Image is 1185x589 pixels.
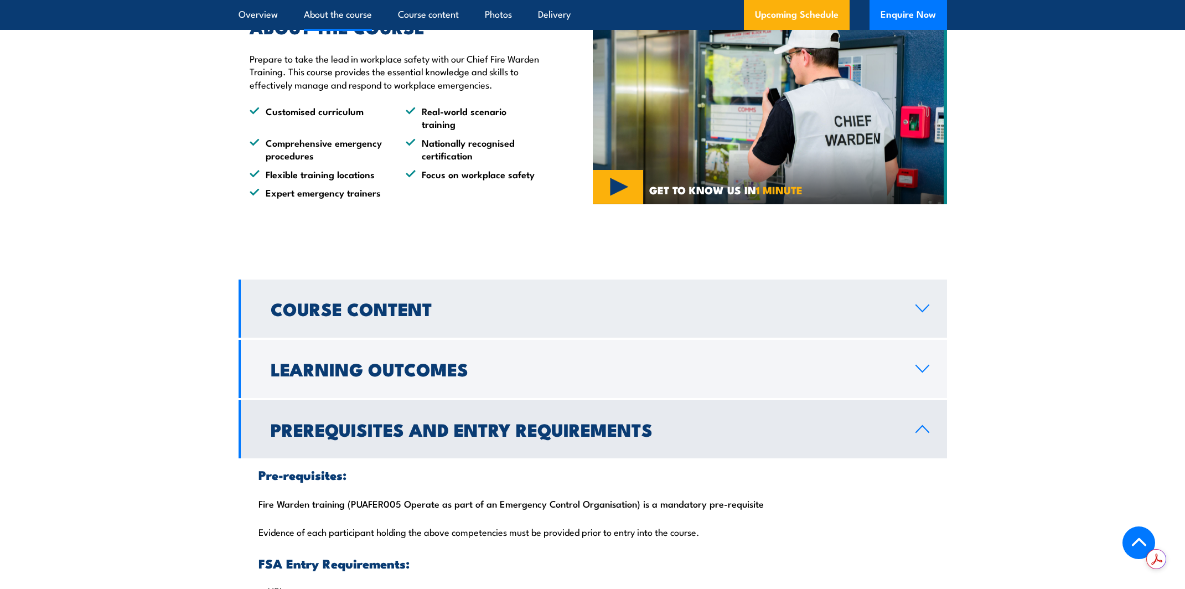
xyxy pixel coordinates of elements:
h3: FSA Entry Requirements: [258,557,927,570]
a: Learning Outcomes [239,340,947,398]
img: Chief Fire Warden Training [593,13,947,205]
li: Expert emergency trainers [250,186,386,199]
h2: Prerequisites and Entry Requirements [271,421,898,437]
p: Evidence of each participant holding the above competencies must be provided prior to entry into ... [258,526,927,537]
a: Course Content [239,280,947,338]
strong: 1 MINUTE [756,182,803,198]
li: Customised curriculum [250,105,386,131]
p: Prepare to take the lead in workplace safety with our Chief Fire Warden Training. This course pro... [250,52,542,91]
h2: Learning Outcomes [271,361,898,376]
h3: Pre-requisites: [258,468,927,481]
h2: Course Content [271,301,898,316]
li: Nationally recognised certification [406,136,542,162]
h2: ABOUT THE COURSE [250,19,542,34]
span: GET TO KNOW US IN [649,185,803,195]
li: Real-world scenario training [406,105,542,131]
li: Focus on workplace safety [406,168,542,180]
a: Prerequisites and Entry Requirements [239,400,947,458]
li: Comprehensive emergency procedures [250,136,386,162]
li: Flexible training locations [250,168,386,180]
